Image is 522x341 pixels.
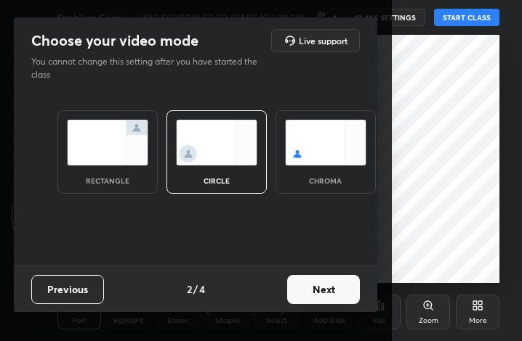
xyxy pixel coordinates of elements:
h4: / [193,282,198,297]
button: START CLASS [434,9,499,26]
h2: Choose your video mode [31,31,198,50]
button: Previous [31,275,104,304]
p: You cannot change this setting after you have started the class [31,55,267,81]
div: chroma [297,177,355,184]
div: More [469,317,487,324]
div: rectangle [79,177,137,184]
img: chromaScreenIcon.c19ab0a0.svg [285,120,366,165]
h4: 2 [187,282,192,297]
button: Next [287,275,360,304]
div: Zoom [419,317,438,324]
img: circleScreenIcon.acc0effb.svg [176,120,257,165]
h5: Live support [299,36,348,45]
h4: 4 [199,282,205,297]
img: normalScreenIcon.ae25ed63.svg [67,120,148,165]
div: circle [188,177,246,184]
